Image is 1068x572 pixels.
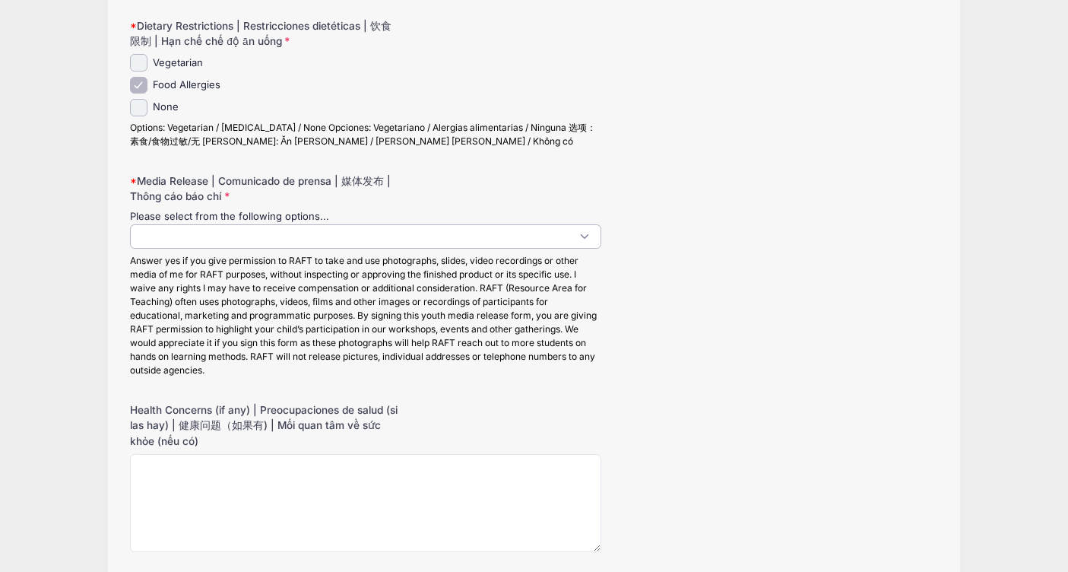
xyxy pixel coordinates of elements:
[130,402,399,449] label: Health Concerns (if any) | Preocupaciones de salud (si las hay) | 健康问题（如果有) | Mối quan tâm về sức...
[130,173,399,205] label: Media Release | Comunicado de prensa | 媒体发布 | Thông cáo báo chí
[130,121,601,148] div: Options: Vegetarian / [MEDICAL_DATA] / None Opciones: Vegetariano / Alergias alimentarias / Ningu...
[130,18,399,49] label: Dietary Restrictions | Restricciones dietéticas | 饮食限制 | Hạn chế chế độ ăn uống
[153,56,203,71] label: Vegetarian
[153,78,220,93] label: Food Allergies
[130,209,601,224] div: Please select from the following options...
[130,254,601,377] div: Answer yes if you give permission to RAFT to take and use photographs, slides, video recordings o...
[153,100,179,115] label: None
[138,232,147,246] textarea: Search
